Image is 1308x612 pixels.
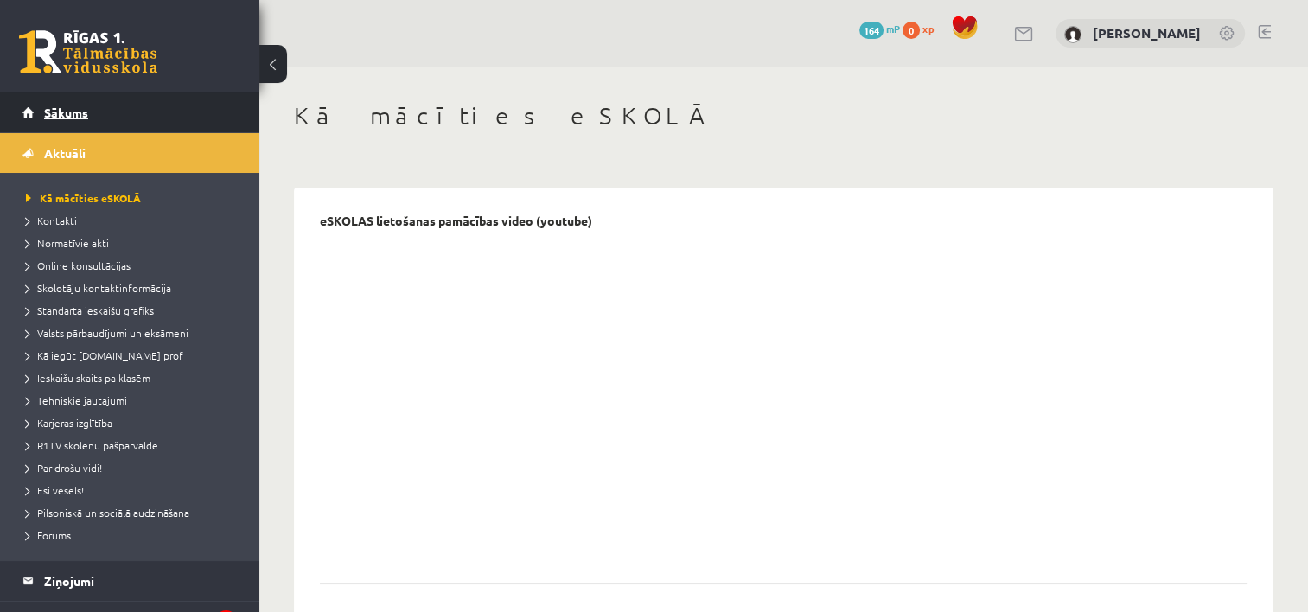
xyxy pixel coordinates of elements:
[22,92,238,132] a: Sākums
[26,528,71,542] span: Forums
[22,133,238,173] a: Aktuāli
[1093,24,1201,41] a: [PERSON_NAME]
[26,258,242,273] a: Online konsultācijas
[26,348,183,362] span: Kā iegūt [DOMAIN_NAME] prof
[26,236,109,250] span: Normatīvie akti
[26,303,154,317] span: Standarta ieskaišu grafiks
[26,213,242,228] a: Kontakti
[44,145,86,161] span: Aktuāli
[26,371,150,385] span: Ieskaišu skaits pa klasēm
[26,527,242,543] a: Forums
[26,326,188,340] span: Valsts pārbaudījumi un eksāmeni
[26,483,84,497] span: Esi vesels!
[26,214,77,227] span: Kontakti
[26,415,242,430] a: Karjeras izglītība
[26,370,242,386] a: Ieskaišu skaits pa klasēm
[26,281,171,295] span: Skolotāju kontaktinformācija
[26,280,242,296] a: Skolotāju kontaktinformācija
[26,235,242,251] a: Normatīvie akti
[26,347,242,363] a: Kā iegūt [DOMAIN_NAME] prof
[859,22,884,39] span: 164
[26,392,242,408] a: Tehniskie jautājumi
[26,325,242,341] a: Valsts pārbaudījumi un eksāmeni
[903,22,920,39] span: 0
[886,22,900,35] span: mP
[320,214,592,228] p: eSKOLAS lietošanas pamācības video (youtube)
[26,460,242,475] a: Par drošu vidi!
[19,30,157,73] a: Rīgas 1. Tālmācības vidusskola
[1064,26,1081,43] img: Lina Tovanceva
[44,561,238,601] legend: Ziņojumi
[26,303,242,318] a: Standarta ieskaišu grafiks
[26,416,112,430] span: Karjeras izglītība
[26,461,102,475] span: Par drošu vidi!
[26,438,158,452] span: R1TV skolēnu pašpārvalde
[26,505,242,520] a: Pilsoniskā un sociālā audzināšana
[26,191,141,205] span: Kā mācīties eSKOLĀ
[294,101,1273,131] h1: Kā mācīties eSKOLĀ
[26,482,242,498] a: Esi vesels!
[26,506,189,520] span: Pilsoniskā un sociālā audzināšana
[26,393,127,407] span: Tehniskie jautājumi
[26,258,131,272] span: Online konsultācijas
[26,190,242,206] a: Kā mācīties eSKOLĀ
[22,561,238,601] a: Ziņojumi
[26,437,242,453] a: R1TV skolēnu pašpārvalde
[922,22,934,35] span: xp
[44,105,88,120] span: Sākums
[903,22,942,35] a: 0 xp
[859,22,900,35] a: 164 mP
